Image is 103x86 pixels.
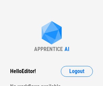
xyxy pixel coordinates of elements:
img: Apprentice AI [38,21,65,46]
div: AI [65,46,69,52]
div: Hello Editor ! [10,66,36,77]
button: Logout [61,66,93,77]
span: Logout [69,69,84,74]
div: APPRENTICE [34,46,63,52]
